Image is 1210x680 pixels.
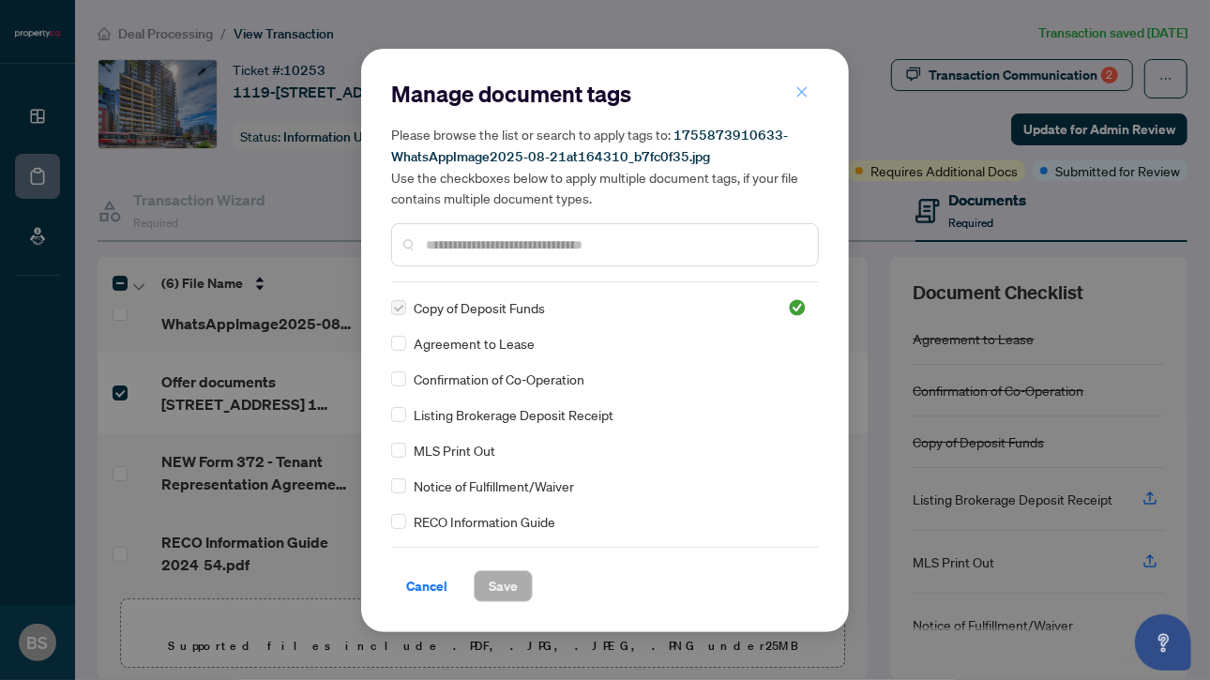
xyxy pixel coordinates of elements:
[391,570,462,602] button: Cancel
[414,511,555,532] span: RECO Information Guide
[414,440,495,461] span: MLS Print Out
[391,127,788,165] span: 1755873910633-WhatsAppImage2025-08-21at164310_b7fc0f35.jpg
[414,476,574,496] span: Notice of Fulfillment/Waiver
[788,298,807,317] span: Approved
[788,298,807,317] img: status
[414,297,545,318] span: Copy of Deposit Funds
[391,79,819,109] h2: Manage document tags
[474,570,533,602] button: Save
[414,404,613,425] span: Listing Brokerage Deposit Receipt
[391,124,819,208] h5: Please browse the list or search to apply tags to: Use the checkboxes below to apply multiple doc...
[795,85,809,98] span: close
[406,571,447,601] span: Cancel
[414,369,584,389] span: Confirmation of Co-Operation
[414,333,535,354] span: Agreement to Lease
[1135,614,1191,671] button: Open asap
